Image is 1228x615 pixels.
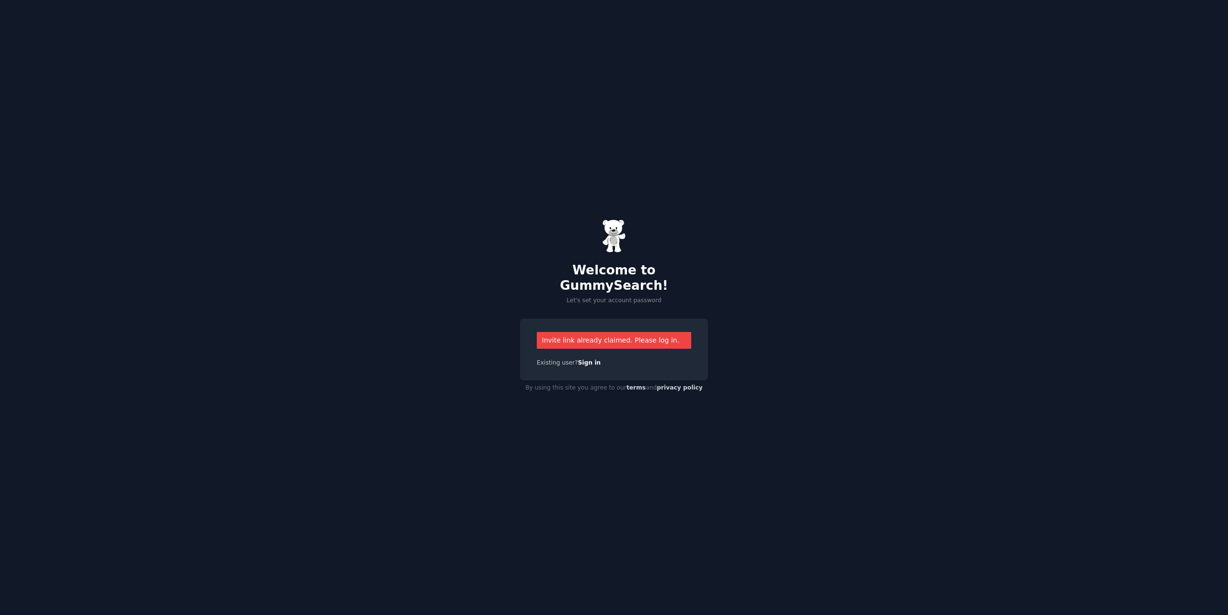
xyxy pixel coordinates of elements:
div: Invite link already claimed. Please log in. [537,332,691,349]
h2: Welcome to GummySearch! [520,263,708,293]
img: Gummy Bear [602,219,626,253]
a: terms [626,384,646,391]
div: By using this site you agree to our and [520,380,708,396]
a: privacy policy [657,384,703,391]
span: Existing user? [537,359,578,366]
a: Sign in [578,359,601,366]
p: Let's set your account password [520,296,708,305]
